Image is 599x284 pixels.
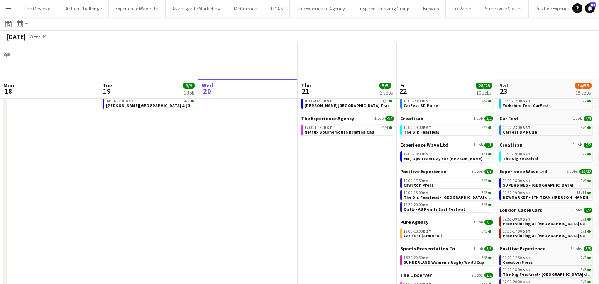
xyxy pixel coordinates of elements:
[403,191,431,195] span: 10:00-18:00
[400,219,493,245] div: Pure Agency1 Job3/312:00-18:00BST3/3Car-fest | Armor All
[575,90,591,96] div: 15 Jobs
[400,142,493,168] div: Experience Wave Ltd1 Job1/112:00-18:00BST1/1EM / Ops Team Day For [PERSON_NAME]
[400,82,407,89] span: Fri
[399,86,407,96] span: 22
[499,115,592,142] div: Car Fest1 Job4/409:00-23:00BST4/4CarFest BP Pulse
[101,86,112,96] span: 19
[227,0,264,17] button: McCurrach
[478,0,529,17] button: Streetwise Soccer
[499,115,518,121] span: Car Fest
[482,99,487,103] span: 4/4
[403,178,491,187] a: 10:00-17:30BST2/2Cawston Press
[482,191,487,195] span: 3/3
[488,100,491,102] span: 4/4
[587,126,591,129] span: 4/4
[400,142,493,148] a: Experience Wave Ltd1 Job1/1
[476,83,492,89] span: 28/28
[385,116,394,121] span: 4/4
[503,217,531,221] span: 09:58-09:59
[389,126,392,129] span: 4/4
[423,178,431,183] span: BST
[403,255,491,265] a: 15:30-20:30BST8/8SUNDERLAND Women's Rugby World Cup
[400,245,455,252] span: Sports Presentation Co
[403,125,491,134] a: 10:00-19:00BST2/2The Big Feastival
[587,192,591,194] span: 11/11
[106,103,260,108] span: Cadwell Park & Donington Park Virtual Training
[581,280,587,284] span: 3/3
[499,245,592,252] a: Positive Experience3 Jobs8/8
[400,89,493,115] div: Car Fest1 Job4/410:00-23:00BST4/4CarFest BP Pulse
[403,203,431,207] span: 12:30-20:00
[482,126,487,130] span: 2/2
[573,116,582,121] span: 1 Job
[484,273,493,278] span: 2/2
[304,125,392,134] a: 17:00-17:30BST4/4Netflix Bournemouth Briefing Call
[324,125,332,130] span: BST
[482,203,487,207] span: 3/3
[503,151,591,161] a: 10:00-19:00BST2/2The Big Feastival
[400,245,493,272] div: Sports Presentation Co1 Job8/815:30-20:30BST8/8SUNDERLAND Women's Rugby World Cup
[499,89,592,115] div: [PERSON_NAME] and [PERSON_NAME]1 Job2/208:00-17:00BST2/2Yorkshire Tea - CarFest
[423,202,431,207] span: BST
[103,82,112,89] span: Tue
[499,115,592,121] a: Car Fest1 Job4/4
[166,0,227,17] button: Avantgarde Marketing
[587,269,591,271] span: 3/3
[587,218,591,221] span: 1/1
[403,126,431,130] span: 10:00-19:00
[581,217,587,221] span: 1/1
[403,156,482,161] span: EM / Ops Team Day For Pedro
[400,245,493,252] a: Sports Presentation Co1 Job8/8
[400,272,432,278] span: The Observer
[587,153,591,155] span: 2/2
[499,207,592,245] div: London Cable Cars2 Jobs2/209:58-09:59BST1/1Face Painting at [GEOGRAPHIC_DATA] Cable Cars10:00-17:...
[503,256,531,260] span: 10:00-17:30
[423,228,431,234] span: BST
[522,98,531,104] span: BST
[389,100,392,102] span: 1/1
[503,182,573,188] span: SUPERBIKES - Cadwall Park
[400,219,493,225] a: Pure Agency1 Job3/3
[488,257,491,259] span: 8/8
[474,143,483,148] span: 1 Job
[522,267,531,272] span: BST
[290,0,352,17] button: The Experience Agency
[581,152,587,156] span: 2/2
[474,116,483,121] span: 1 Job
[382,99,388,103] span: 1/1
[403,233,442,238] span: Car-fest | Armor All
[403,99,431,103] span: 10:00-23:00
[403,179,431,183] span: 10:00-17:30
[301,115,394,121] a: The Experience Agency1 Job4/4
[423,190,431,195] span: BST
[446,0,478,17] button: Fix Radio
[484,220,493,225] span: 3/3
[587,100,591,102] span: 2/2
[573,143,582,148] span: 1 Job
[584,208,592,213] span: 2/2
[183,83,195,89] span: 9/9
[522,190,531,195] span: BST
[522,216,531,222] span: BST
[499,142,523,148] span: Creatisan
[503,129,537,135] span: CarFest BP Pulse
[103,89,196,110] div: Experience Wave Ltd1 Job9/909:30-13:30BST9/9[PERSON_NAME][GEOGRAPHIC_DATA] & [GEOGRAPHIC_DATA] Vi...
[304,129,374,135] span: Netflix Bournemouth Briefing Call
[304,126,332,130] span: 17:00-17:30
[498,86,509,96] span: 23
[379,83,391,89] span: 5/5
[304,99,332,103] span: 10:00-14:00
[503,179,531,183] span: 09:00-18:00
[522,125,531,130] span: BST
[503,216,591,226] a: 09:58-09:59BST1/1Face Painting at [GEOGRAPHIC_DATA] Cable Cars
[403,182,433,188] span: Cawston Press
[488,204,491,206] span: 3/3
[581,179,587,183] span: 9/9
[403,229,431,233] span: 12:00-18:00
[403,129,439,135] span: The Big Feastival
[503,255,591,265] a: 10:00-17:30BST2/2Cawston Press
[503,156,538,161] span: The Big Feastival
[522,228,531,234] span: BST
[300,86,311,96] span: 21
[499,168,548,175] span: Experience Wave Ltd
